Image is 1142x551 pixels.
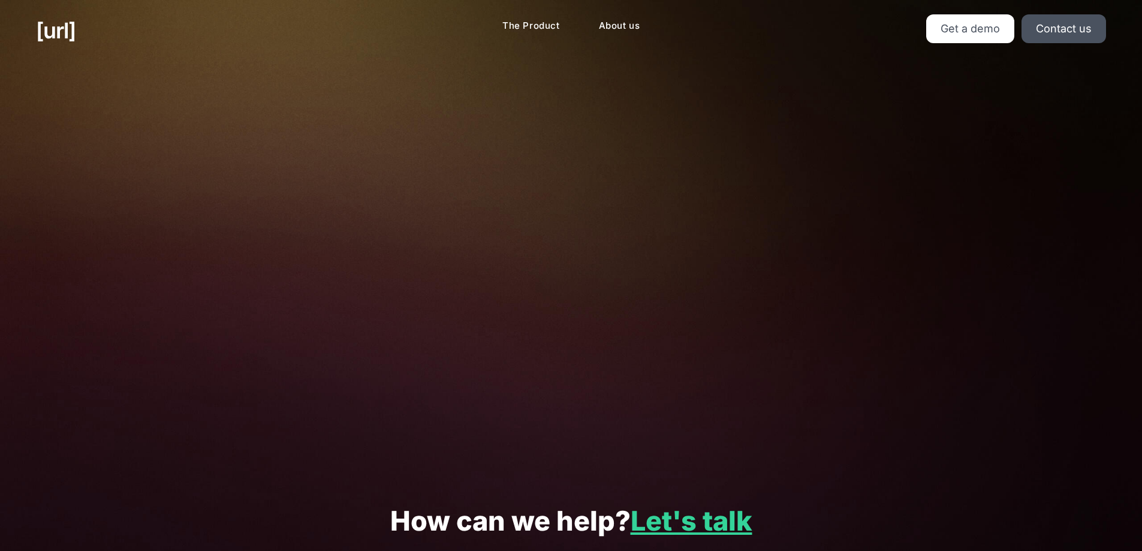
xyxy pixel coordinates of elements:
[589,14,650,38] a: About us
[631,504,752,537] a: Let's talk
[36,506,1106,537] p: How can we help?
[1022,14,1106,43] a: Contact us
[493,14,570,38] a: The Product
[36,14,76,47] a: [URL]
[926,14,1014,43] a: Get a demo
